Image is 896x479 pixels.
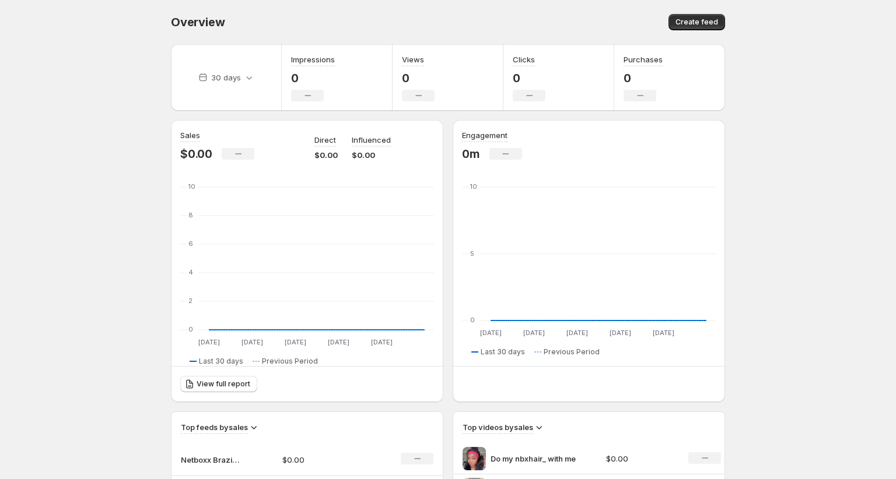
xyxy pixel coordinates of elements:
p: Direct [314,134,336,146]
p: $0.00 [180,147,212,161]
text: 8 [188,211,193,219]
p: Do my nbxhair_ with me [491,453,578,464]
p: $0.00 [282,454,365,466]
h3: Views [402,54,424,65]
p: 0 [624,71,663,85]
p: 0 [402,71,435,85]
span: Previous Period [544,347,600,357]
img: Do my nbxhair_ with me [463,447,486,470]
text: 2 [188,297,192,305]
text: [DATE] [523,329,545,337]
h3: Impressions [291,54,335,65]
p: Netboxx Brazilian body wave [181,454,239,466]
text: 10 [470,182,477,191]
p: Influenced [352,134,391,146]
p: 0 [513,71,545,85]
h3: Purchases [624,54,663,65]
span: Overview [171,15,225,29]
p: 0m [462,147,480,161]
text: [DATE] [371,338,393,346]
span: Last 30 days [481,347,525,357]
text: [DATE] [653,329,674,337]
text: [DATE] [198,338,220,346]
span: Previous Period [262,357,318,366]
text: [DATE] [610,329,631,337]
span: Last 30 days [199,357,243,366]
button: Create feed [668,14,725,30]
p: 30 days [211,72,241,83]
span: Create feed [675,17,718,27]
h3: Top feeds by sales [181,421,248,433]
h3: Engagement [462,129,508,141]
text: [DATE] [242,338,263,346]
h3: Top videos by sales [463,421,533,433]
text: [DATE] [285,338,306,346]
text: 0 [188,325,193,333]
text: [DATE] [480,329,502,337]
h3: Clicks [513,54,535,65]
p: $0.00 [606,453,675,464]
text: [DATE] [328,338,349,346]
span: View full report [197,379,250,389]
p: $0.00 [352,149,391,161]
text: 0 [470,316,475,324]
p: $0.00 [314,149,338,161]
text: 5 [470,249,474,258]
text: 10 [188,182,195,191]
text: [DATE] [566,329,588,337]
a: View full report [180,376,257,392]
text: 6 [188,239,193,248]
p: 0 [291,71,335,85]
text: 4 [188,268,193,276]
h3: Sales [180,129,200,141]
